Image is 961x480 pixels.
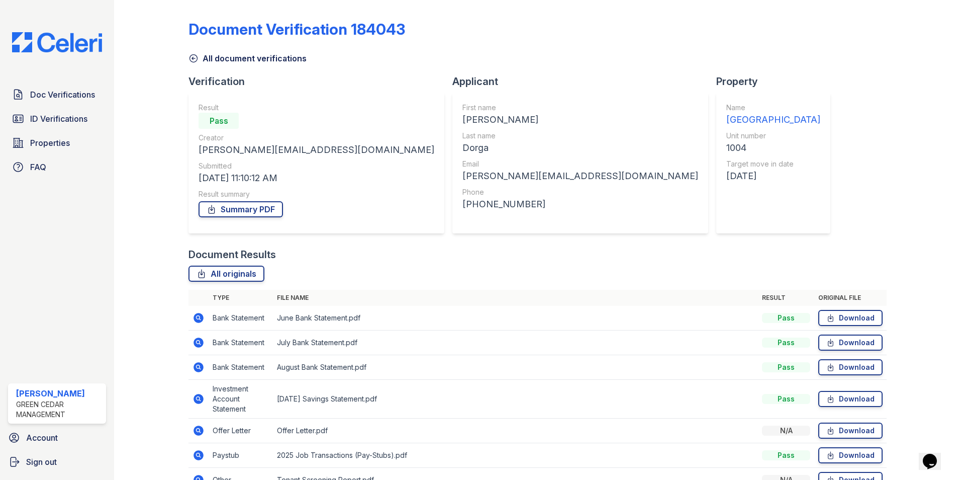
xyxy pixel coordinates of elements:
[726,141,820,155] div: 1004
[199,103,434,113] div: Result
[462,113,698,127] div: [PERSON_NAME]
[762,313,810,323] div: Pass
[452,74,716,89] div: Applicant
[199,201,283,217] a: Summary PDF
[209,380,273,419] td: Investment Account Statement
[199,113,239,129] div: Pass
[818,391,883,407] a: Download
[462,103,698,113] div: First name
[762,426,810,436] div: N/A
[30,113,87,125] span: ID Verifications
[462,159,698,169] div: Email
[199,161,434,171] div: Submitted
[8,109,106,129] a: ID Verifications
[758,290,814,306] th: Result
[273,419,758,443] td: Offer Letter.pdf
[726,103,820,127] a: Name [GEOGRAPHIC_DATA]
[8,85,106,105] a: Doc Verifications
[462,187,698,197] div: Phone
[8,133,106,153] a: Properties
[30,89,95,101] span: Doc Verifications
[273,290,758,306] th: File name
[188,266,264,282] a: All originals
[273,355,758,380] td: August Bank Statement.pdf
[30,137,70,149] span: Properties
[762,338,810,348] div: Pass
[199,189,434,199] div: Result summary
[26,456,57,468] span: Sign out
[818,359,883,375] a: Download
[209,355,273,380] td: Bank Statement
[462,131,698,141] div: Last name
[273,380,758,419] td: [DATE] Savings Statement.pdf
[188,52,307,64] a: All document verifications
[273,331,758,355] td: July Bank Statement.pdf
[188,248,276,262] div: Document Results
[209,419,273,443] td: Offer Letter
[762,362,810,372] div: Pass
[26,432,58,444] span: Account
[716,74,838,89] div: Property
[818,423,883,439] a: Download
[726,113,820,127] div: [GEOGRAPHIC_DATA]
[919,440,951,470] iframe: chat widget
[199,133,434,143] div: Creator
[4,32,110,52] img: CE_Logo_Blue-a8612792a0a2168367f1c8372b55b34899dd931a85d93a1a3d3e32e68fde9ad4.png
[762,394,810,404] div: Pass
[818,447,883,463] a: Download
[462,197,698,211] div: [PHONE_NUMBER]
[188,74,452,89] div: Verification
[726,169,820,183] div: [DATE]
[209,331,273,355] td: Bank Statement
[8,157,106,177] a: FAQ
[818,335,883,351] a: Download
[209,290,273,306] th: Type
[4,452,110,472] a: Sign out
[273,306,758,331] td: June Bank Statement.pdf
[726,159,820,169] div: Target move in date
[209,443,273,468] td: Paystub
[462,141,698,155] div: Dorga
[199,171,434,185] div: [DATE] 11:10:12 AM
[16,399,102,420] div: Green Cedar Management
[814,290,887,306] th: Original file
[818,310,883,326] a: Download
[273,443,758,468] td: 2025 Job Transactions (Pay-Stubs).pdf
[199,143,434,157] div: [PERSON_NAME][EMAIL_ADDRESS][DOMAIN_NAME]
[462,169,698,183] div: [PERSON_NAME][EMAIL_ADDRESS][DOMAIN_NAME]
[16,387,102,399] div: [PERSON_NAME]
[30,161,46,173] span: FAQ
[4,428,110,448] a: Account
[762,450,810,460] div: Pass
[726,131,820,141] div: Unit number
[726,103,820,113] div: Name
[188,20,405,38] div: Document Verification 184043
[209,306,273,331] td: Bank Statement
